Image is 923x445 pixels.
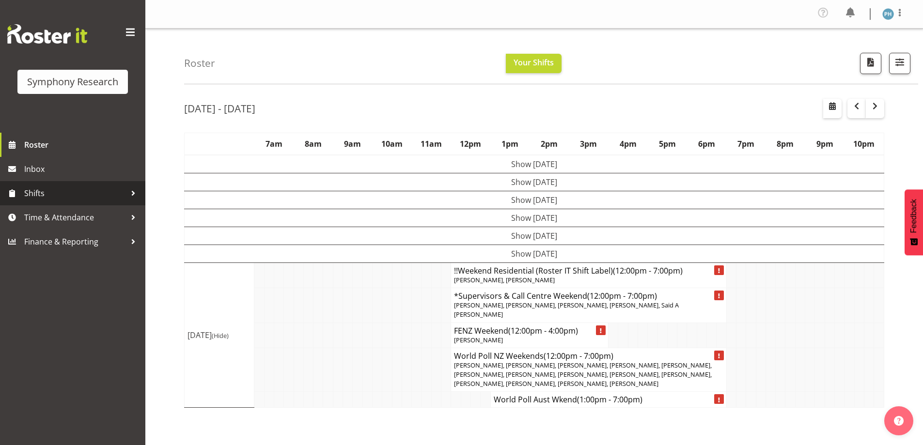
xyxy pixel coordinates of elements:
th: 7pm [726,133,766,155]
span: (12:00pm - 4:00pm) [508,325,578,336]
span: Shifts [24,186,126,200]
h4: FENZ Weekend [454,326,605,336]
td: Show [DATE] [185,191,884,209]
img: Rosterit website logo [7,24,87,44]
td: Show [DATE] [185,245,884,263]
span: Your Shifts [514,57,554,68]
td: Show [DATE] [185,209,884,227]
td: Show [DATE] [185,173,884,191]
th: 11am [412,133,451,155]
span: Inbox [24,162,141,176]
h4: World Poll Aust Wkend [494,395,723,404]
td: [DATE] [185,263,254,408]
button: Feedback - Show survey [905,189,923,255]
th: 6pm [687,133,726,155]
h4: Roster [184,58,215,69]
span: [PERSON_NAME], [PERSON_NAME], [PERSON_NAME], [PERSON_NAME], [PERSON_NAME], [PERSON_NAME], [PERSON... [454,361,712,388]
th: 9am [333,133,372,155]
th: 7am [254,133,294,155]
h4: !!Weekend Residential (Roster IT Shift Label) [454,266,723,276]
span: Roster [24,138,141,152]
th: 4pm [609,133,648,155]
img: help-xxl-2.png [894,416,904,426]
h4: World Poll NZ Weekends [454,351,723,361]
th: 5pm [648,133,687,155]
span: [PERSON_NAME], [PERSON_NAME], [PERSON_NAME], [PERSON_NAME], Said A [PERSON_NAME] [454,301,679,319]
button: Your Shifts [506,54,562,73]
th: 10pm [845,133,884,155]
th: 2pm [530,133,569,155]
img: paul-hitchfield1916.jpg [882,8,894,20]
th: 9pm [805,133,845,155]
span: Time & Attendance [24,210,126,225]
button: Select a specific date within the roster. [823,99,842,118]
td: Show [DATE] [185,227,884,245]
span: (12:00pm - 7:00pm) [613,265,683,276]
span: (12:00pm - 7:00pm) [544,351,613,361]
span: [PERSON_NAME] [454,336,503,344]
td: Show [DATE] [185,155,884,173]
button: Filter Shifts [889,53,910,74]
h2: [DATE] - [DATE] [184,102,255,115]
th: 8am [294,133,333,155]
button: Download a PDF of the roster according to the set date range. [860,53,881,74]
span: (12:00pm - 7:00pm) [587,291,657,301]
th: 12pm [451,133,490,155]
div: Symphony Research [27,75,118,89]
th: 1pm [490,133,530,155]
span: (1:00pm - 7:00pm) [577,394,642,405]
h4: *Supervisors & Call Centre Weekend [454,291,723,301]
th: 10am [372,133,411,155]
span: [PERSON_NAME], [PERSON_NAME] [454,276,555,284]
th: 3pm [569,133,608,155]
span: Feedback [909,199,918,233]
span: Finance & Reporting [24,234,126,249]
span: (Hide) [212,331,229,340]
th: 8pm [766,133,805,155]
